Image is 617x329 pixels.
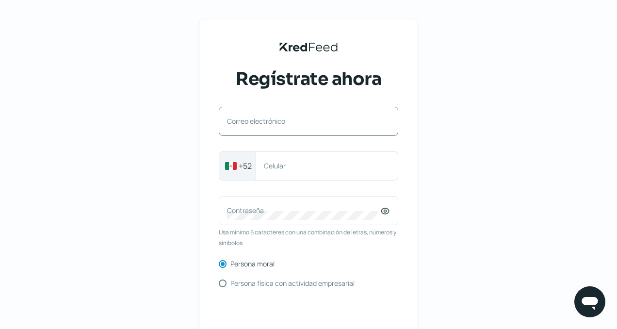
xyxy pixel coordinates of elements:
label: Persona moral [230,261,275,267]
span: Usa mínimo 6 caracteres con una combinación de letras, números y símbolos [219,227,398,248]
label: Contraseña [227,206,380,215]
label: Correo electrónico [227,116,380,126]
label: Celular [264,161,380,170]
img: chatIcon [580,292,600,312]
span: +52 [239,160,252,172]
label: Persona física con actividad empresarial [230,280,355,287]
span: Regístrate ahora [236,67,381,91]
